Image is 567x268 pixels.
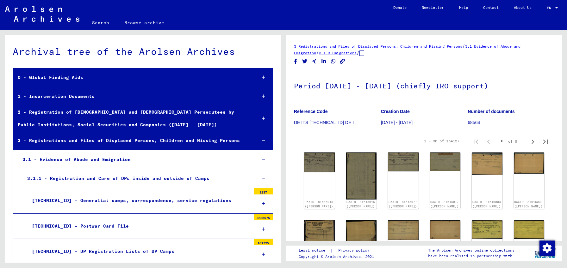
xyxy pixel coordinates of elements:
div: 3237 [254,188,273,194]
div: 2 - Registration of [DEMOGRAPHIC_DATA] and [DEMOGRAPHIC_DATA] Persecutees by Public Institutions,... [13,106,251,131]
p: have been realized in partnership with [428,253,514,259]
p: Copyright © Arolsen Archives, 2021 [299,254,377,259]
img: 002.jpg [346,152,377,200]
a: Legal notice [299,247,330,254]
a: DocID: 81645977 ([PERSON_NAME]) [430,200,459,208]
div: 1 - Incarceration Documents [13,90,251,103]
img: 001.jpg [304,220,335,265]
a: DocID: 81645945 ([PERSON_NAME]) [346,200,375,208]
div: [TECHNICAL_ID] - Postwar Card File [27,220,251,232]
p: DE ITS [TECHNICAL_ID] DE I [294,119,381,126]
p: The Arolsen Archives online collections [428,247,514,253]
div: Archival tree of the Arolsen Archives [13,45,273,59]
div: [TECHNICAL_ID] - Generalia: camps, correspondence, service regulations [27,194,251,207]
button: Next page [526,135,539,147]
img: 001.jpg [388,220,419,240]
img: 001.jpg [304,152,335,172]
button: Share on Xing [311,57,318,65]
button: Copy link [339,57,346,65]
b: Reference Code [294,109,328,114]
img: 001.jpg [388,152,419,171]
img: 002.jpg [514,152,545,174]
img: 001.jpg [472,220,502,239]
b: Number of documents [468,109,515,114]
img: Change consent [539,241,555,256]
div: 3536575 [254,214,273,220]
img: 002.jpg [514,220,545,239]
a: 3 Registrations and Files of Displaced Persons, Children and Missing Persons [294,44,462,49]
div: of 6 [495,138,526,144]
img: yv_logo.png [533,245,557,261]
span: / [462,43,465,49]
img: 002.jpg [346,220,377,266]
span: / [357,50,359,56]
div: | [299,247,377,254]
b: Creation Date [381,109,410,114]
span: EN [547,6,554,10]
a: Search [84,15,117,30]
button: First page [470,135,482,147]
div: 1 – 30 of 154157 [424,138,459,144]
button: Last page [539,135,552,147]
a: 3.1.3 Emigrations [319,51,357,55]
div: 3 - Registrations and Files of Displaced Persons, Children and Missing Persons [13,134,251,147]
div: 0 - Global Finding Aids [13,71,251,84]
img: 002.jpg [430,220,461,239]
a: DocID: 81646003 ([PERSON_NAME]) [514,200,543,208]
button: Share on Twitter [302,57,308,65]
div: [TECHNICAL_ID] - DP Registration Lists of DP Camps [27,245,251,258]
img: Arolsen_neg.svg [5,6,79,22]
button: Share on WhatsApp [330,57,337,65]
img: 001.jpg [472,152,502,175]
a: DocID: 81645977 ([PERSON_NAME]) [389,200,417,208]
a: Browse archive [117,15,172,30]
button: Share on Facebook [292,57,299,65]
div: 3.1 - Evidence of Abode and Emigration [18,153,251,166]
img: 002.jpg [430,152,461,171]
div: 3.1.1 - Registration and Care of DPs inside and outside of Camps [22,172,251,185]
a: DocID: 81645945 ([PERSON_NAME]) [305,200,333,208]
p: 68564 [468,119,554,126]
a: DocID: 81646003 ([PERSON_NAME]) [472,200,501,208]
h1: Period [DATE] - [DATE] (chiefly IRO support) [294,71,554,99]
span: / [316,50,319,56]
button: Share on LinkedIn [321,57,327,65]
p: [DATE] - [DATE] [381,119,468,126]
div: 101725 [254,239,273,245]
button: Previous page [482,135,495,147]
a: Privacy policy [333,247,377,254]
